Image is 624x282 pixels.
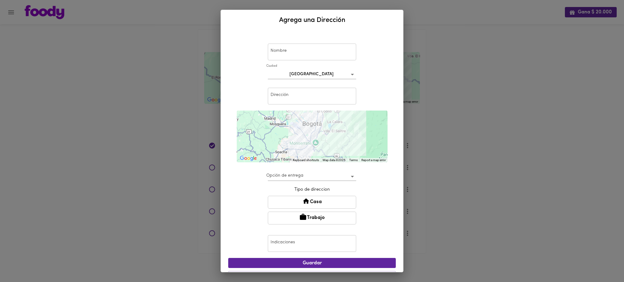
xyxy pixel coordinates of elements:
div: ​ [268,172,356,181]
span: Map data ©2025 [323,158,346,162]
input: Incluye oficina, apto, piso, etc. [268,88,356,104]
input: Dejar en recepción del 7mo piso [268,235,356,252]
img: Google [238,154,258,162]
label: Opción de entrega [266,173,303,179]
input: Mi Casa [268,44,356,60]
button: Casa [268,196,356,209]
iframe: Messagebird Livechat Widget [589,247,618,276]
span: Guardar [233,260,391,266]
label: Ciudad [266,64,277,69]
button: Keyboard shortcuts [293,158,319,162]
button: Guardar [228,258,396,268]
div: [GEOGRAPHIC_DATA] [268,70,356,79]
h2: Agrega una Dirección [228,15,396,26]
a: Terms [349,158,358,162]
a: Report a map error [361,158,386,162]
p: Tipo de direccion [268,186,356,193]
a: Open this area in Google Maps (opens a new window) [238,154,258,162]
button: Trabajo [268,212,356,224]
